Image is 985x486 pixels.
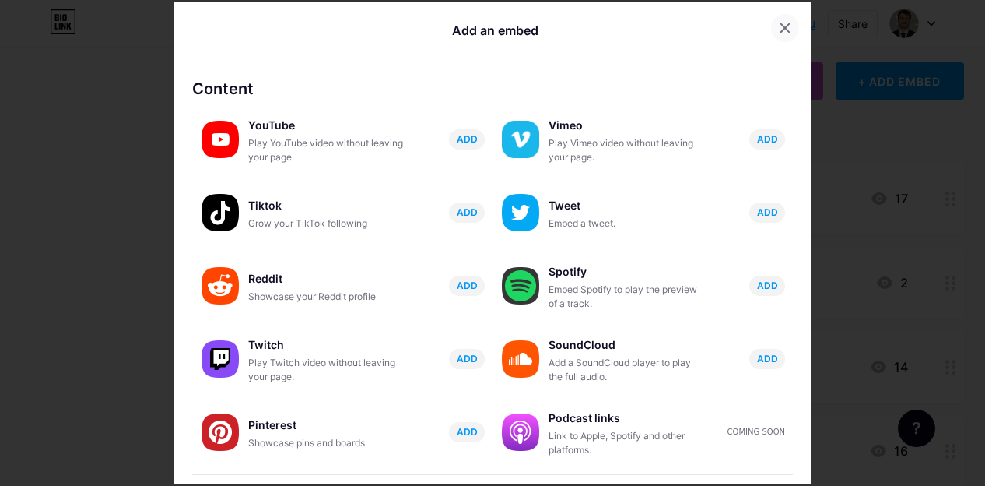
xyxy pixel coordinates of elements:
[549,407,704,429] div: Podcast links
[549,114,704,136] div: Vimeo
[502,414,539,451] img: podcastlinks
[248,114,404,136] div: YouTube
[757,132,778,146] span: ADD
[202,340,239,378] img: twitch
[549,283,704,311] div: Embed Spotify to play the preview of a track.
[202,414,239,451] img: pinterest
[457,206,478,219] span: ADD
[457,352,478,365] span: ADD
[449,349,485,369] button: ADD
[549,261,704,283] div: Spotify
[502,267,539,305] img: spotify
[749,276,785,296] button: ADD
[248,356,404,384] div: Play Twitch video without leaving your page.
[202,194,239,231] img: tiktok
[202,121,239,158] img: youtube
[449,276,485,296] button: ADD
[502,194,539,231] img: twitter
[449,129,485,150] button: ADD
[452,21,538,40] div: Add an embed
[502,340,539,378] img: soundcloud
[549,356,704,384] div: Add a SoundCloud player to play the full audio.
[549,195,704,217] div: Tweet
[549,429,704,457] div: Link to Apple, Spotify and other platforms.
[457,132,478,146] span: ADD
[502,121,539,158] img: vimeo
[449,202,485,223] button: ADD
[549,217,704,231] div: Embed a tweet.
[549,334,704,356] div: SoundCloud
[757,206,778,219] span: ADD
[248,290,404,304] div: Showcase your Reddit profile
[749,202,785,223] button: ADD
[757,279,778,292] span: ADD
[749,129,785,150] button: ADD
[192,77,793,100] div: Content
[248,436,404,450] div: Showcase pins and boards
[457,425,478,438] span: ADD
[248,195,404,217] div: Tiktok
[449,422,485,442] button: ADD
[549,136,704,164] div: Play Vimeo video without leaving your page.
[248,334,404,356] div: Twitch
[248,136,404,164] div: Play YouTube video without leaving your page.
[202,267,239,305] img: reddit
[749,349,785,369] button: ADD
[248,268,404,290] div: Reddit
[757,352,778,365] span: ADD
[457,279,478,292] span: ADD
[248,217,404,231] div: Grow your TikTok following
[248,414,404,436] div: Pinterest
[727,426,785,438] div: Coming soon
